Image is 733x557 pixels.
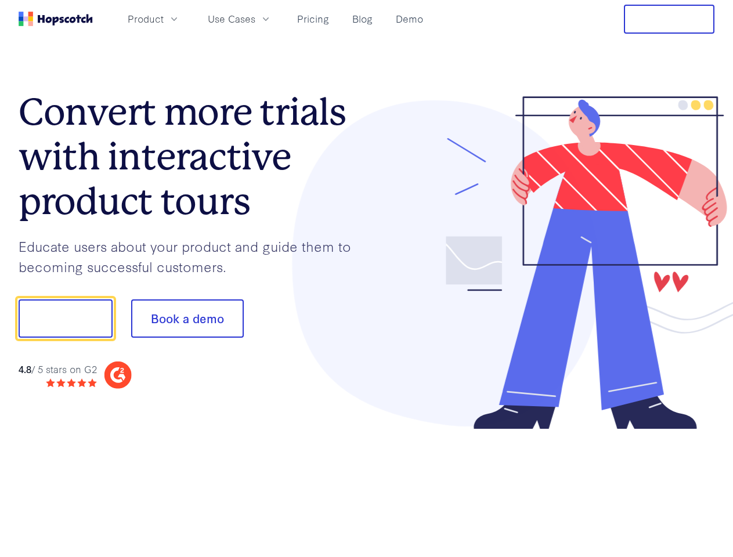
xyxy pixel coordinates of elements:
p: Educate users about your product and guide them to becoming successful customers. [19,236,367,276]
button: Show me! [19,299,113,338]
button: Free Trial [624,5,714,34]
a: Demo [391,9,428,28]
button: Product [121,9,187,28]
h1: Convert more trials with interactive product tours [19,90,367,223]
button: Use Cases [201,9,279,28]
a: Home [19,12,93,26]
a: Pricing [293,9,334,28]
strong: 4.8 [19,362,31,375]
a: Blog [348,9,377,28]
span: Use Cases [208,12,255,26]
button: Book a demo [131,299,244,338]
div: / 5 stars on G2 [19,362,97,377]
span: Product [128,12,164,26]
